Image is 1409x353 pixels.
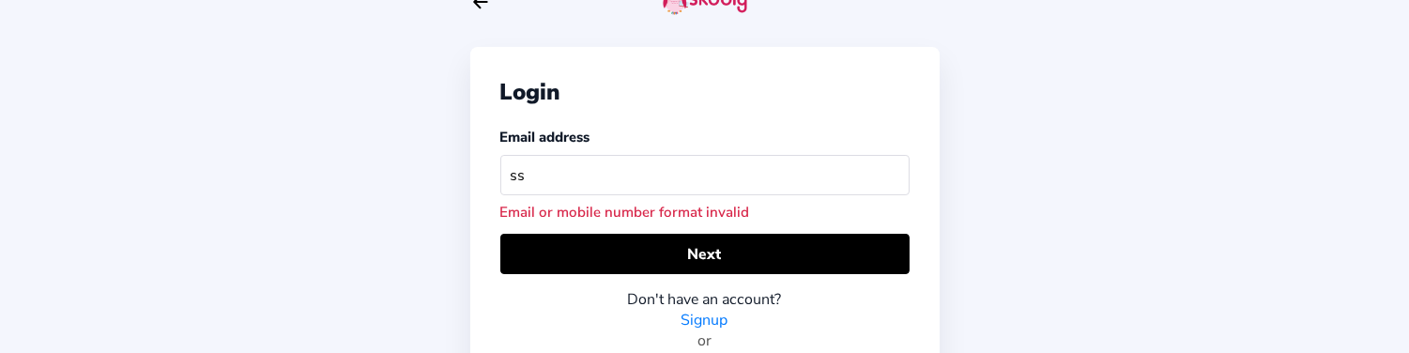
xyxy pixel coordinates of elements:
div: Don't have an account? [500,289,910,310]
button: Next [500,234,910,274]
a: Signup [682,310,728,330]
label: Email address [500,128,590,146]
input: Your email address [500,155,910,195]
div: Login [500,77,910,107]
div: or [500,330,910,351]
div: Email or mobile number format invalid [500,203,910,222]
